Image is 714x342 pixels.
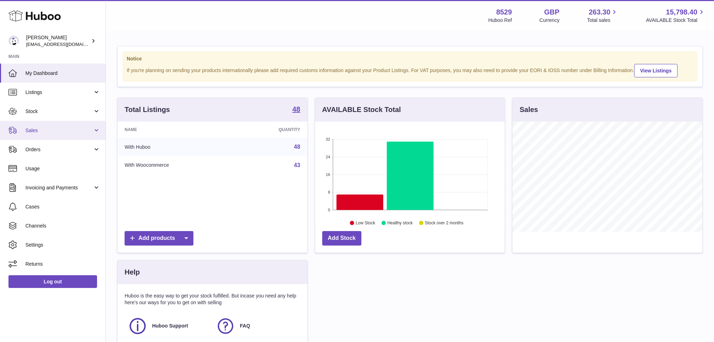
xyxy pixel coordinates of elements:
[128,317,209,336] a: Huboo Support
[589,7,610,17] span: 263.30
[118,122,235,138] th: Name
[8,275,97,288] a: Log out
[356,221,376,226] text: Low Stock
[666,7,697,17] span: 15,798.40
[240,323,250,329] span: FAQ
[125,293,300,306] p: Huboo is the easy way to get your stock fulfilled. But incase you need any help here's our ways f...
[25,165,100,172] span: Usage
[26,34,90,48] div: [PERSON_NAME]
[25,204,100,210] span: Cases
[152,323,188,329] span: Huboo Support
[387,221,413,226] text: Healthy stock
[235,122,307,138] th: Quantity
[118,156,235,175] td: With Woocommerce
[127,55,693,62] strong: Notice
[216,317,297,336] a: FAQ
[540,17,560,24] div: Currency
[292,106,300,114] a: 48
[127,63,693,77] div: If you're planning on sending your products internationally please add required customs informati...
[25,127,93,134] span: Sales
[328,208,330,212] text: 0
[8,36,19,46] img: admin@redgrass.ch
[326,172,330,177] text: 16
[544,7,559,17] strong: GBP
[587,7,618,24] a: 263.30 Total sales
[118,138,235,156] td: With Huboo
[326,137,330,141] text: 32
[328,190,330,194] text: 8
[292,106,300,113] strong: 48
[25,70,100,77] span: My Dashboard
[26,41,104,47] span: [EMAIL_ADDRESS][DOMAIN_NAME]
[125,105,170,114] h3: Total Listings
[125,267,140,277] h3: Help
[25,261,100,267] span: Returns
[25,242,100,248] span: Settings
[294,162,300,168] a: 43
[326,155,330,159] text: 24
[646,7,706,24] a: 15,798.40 AVAILABLE Stock Total
[25,184,93,191] span: Invoicing and Payments
[322,105,401,114] h3: AVAILABLE Stock Total
[25,108,93,115] span: Stock
[520,105,538,114] h3: Sales
[322,231,361,246] a: Add Stock
[294,144,300,150] a: 48
[25,223,100,229] span: Channels
[587,17,618,24] span: Total sales
[425,221,463,226] text: Stock over 2 months
[488,17,512,24] div: Huboo Ref
[634,64,678,77] a: View Listings
[25,146,93,153] span: Orders
[496,7,512,17] strong: 8529
[25,89,93,96] span: Listings
[125,231,193,246] a: Add products
[646,17,706,24] span: AVAILABLE Stock Total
